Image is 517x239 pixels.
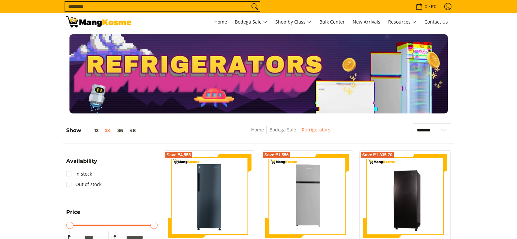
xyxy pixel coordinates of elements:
[250,2,260,11] button: Search
[114,128,126,133] button: 36
[319,19,345,25] span: Bulk Center
[362,153,392,157] span: Save ₱1,835.70
[66,127,139,134] h5: Show
[102,128,114,133] button: 24
[66,179,101,190] a: Out of stock
[414,3,438,10] span: •
[302,127,330,133] a: Refrigerators
[316,13,348,31] a: Bulk Center
[66,210,80,215] span: Price
[349,13,384,31] a: New Arrivals
[430,4,437,9] span: ₱0
[421,13,451,31] a: Contact Us
[167,153,191,157] span: Save ₱4,555
[66,16,131,27] img: Bodega Sale Refrigerator l Mang Kosme: Home Appliances Warehouse Sale
[353,19,380,25] span: New Arrivals
[204,126,378,141] nav: Breadcrumbs
[138,13,451,31] nav: Main Menu
[275,18,312,26] span: Shop by Class
[388,18,417,26] span: Resources
[66,159,97,164] span: Availability
[272,13,315,31] a: Shop by Class
[126,128,139,133] button: 48
[66,169,92,179] a: In stock
[81,128,102,133] button: 12
[168,154,252,238] img: Condura 7.0 Cu. Ft. Upright Freezer Inverter Refrigerator, CUF700MNi (Class A)
[269,127,296,133] a: Bodega Sale
[265,154,349,238] img: Kelvinator 7.3 Cu.Ft. Direct Cool KLC Manual Defrost Standard Refrigerator (Silver) (Class A)
[385,13,420,31] a: Resources
[66,159,97,169] summary: Open
[66,210,80,220] summary: Open
[424,19,448,25] span: Contact Us
[232,13,271,31] a: Bodega Sale
[363,155,447,237] img: Condura 7.3 Cu. Ft. Single Door - Direct Cool Inverter Refrigerator, CSD700SAi (Class A)
[235,18,267,26] span: Bodega Sale
[214,19,227,25] span: Home
[251,127,264,133] a: Home
[264,153,289,157] span: Save ₱1,556
[424,4,428,9] span: 0
[211,13,230,31] a: Home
